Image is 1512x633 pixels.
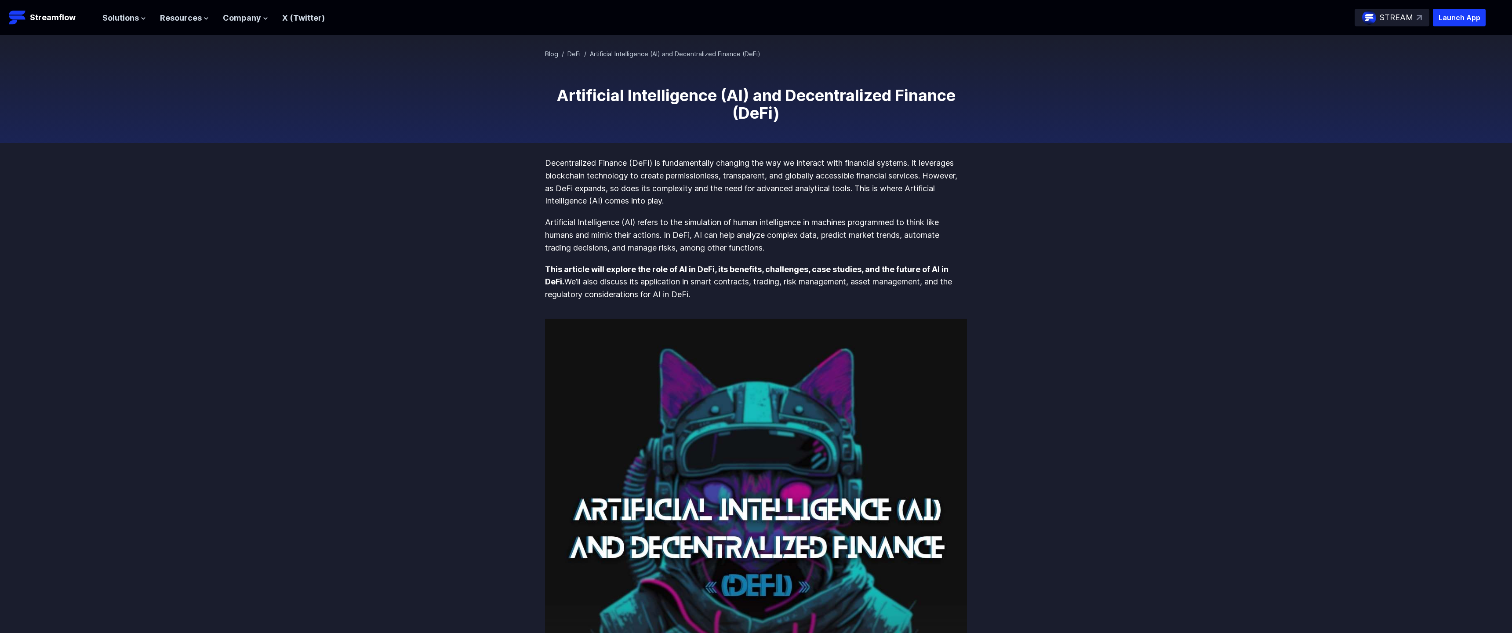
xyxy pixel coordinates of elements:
p: Streamflow [30,11,76,24]
a: DeFi [567,50,581,58]
strong: This article will explore the role of AI in DeFi, its benefits, challenges, case studies, and the... [545,265,949,287]
button: Launch App [1433,9,1486,26]
img: Streamflow Logo [9,9,26,26]
img: top-right-arrow.svg [1417,15,1422,20]
p: We’ll also discuss its application in smart contracts, trading, risk management, asset management... [545,263,967,301]
span: Solutions [102,12,139,25]
button: Solutions [102,12,146,25]
h1: Artificial Intelligence (AI) and Decentralized Finance (DeFi) [545,87,967,122]
span: / [584,50,586,58]
a: Blog [545,50,558,58]
button: Resources [160,12,209,25]
span: / [562,50,564,58]
span: Artificial Intelligence (AI) and Decentralized Finance (DeFi) [590,50,760,58]
p: Decentralized Finance (DeFi) is fundamentally changing the way we interact with financial systems... [545,157,967,207]
span: Company [223,12,261,25]
a: STREAM [1355,9,1429,26]
button: Company [223,12,268,25]
span: Resources [160,12,202,25]
img: streamflow-logo-circle.png [1362,11,1376,25]
a: Streamflow [9,9,94,26]
p: Artificial Intelligence (AI) refers to the simulation of human intelligence in machines programme... [545,216,967,254]
a: X (Twitter) [282,13,325,22]
p: STREAM [1380,11,1413,24]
